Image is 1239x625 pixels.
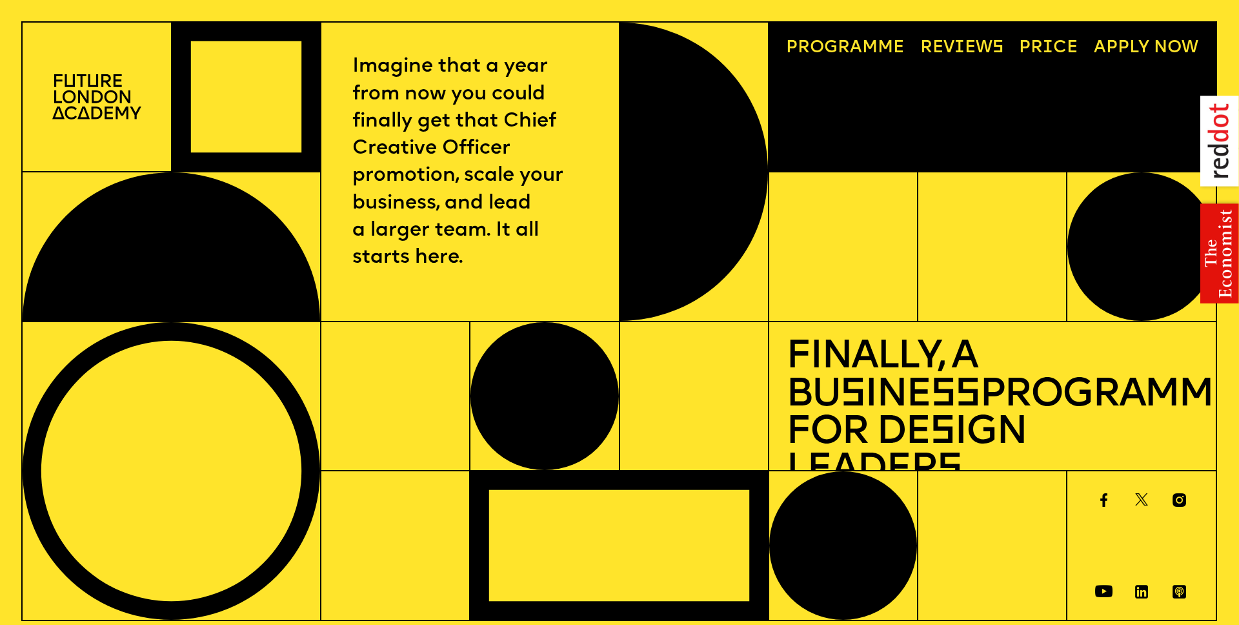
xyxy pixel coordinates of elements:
[1094,39,1106,57] span: A
[1085,32,1207,66] a: Apply now
[912,32,1012,66] a: Reviews
[1011,32,1087,66] a: Price
[778,32,913,66] a: Programme
[840,376,865,415] span: s
[937,451,962,490] span: s
[931,376,980,415] span: ss
[850,39,862,57] span: a
[786,339,1198,490] h1: Finally, a Bu ine Programme for De ign Leader
[352,54,588,272] p: Imagine that a year from now you could finally get that Chief Creative Officer promotion, scale y...
[930,413,954,453] span: s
